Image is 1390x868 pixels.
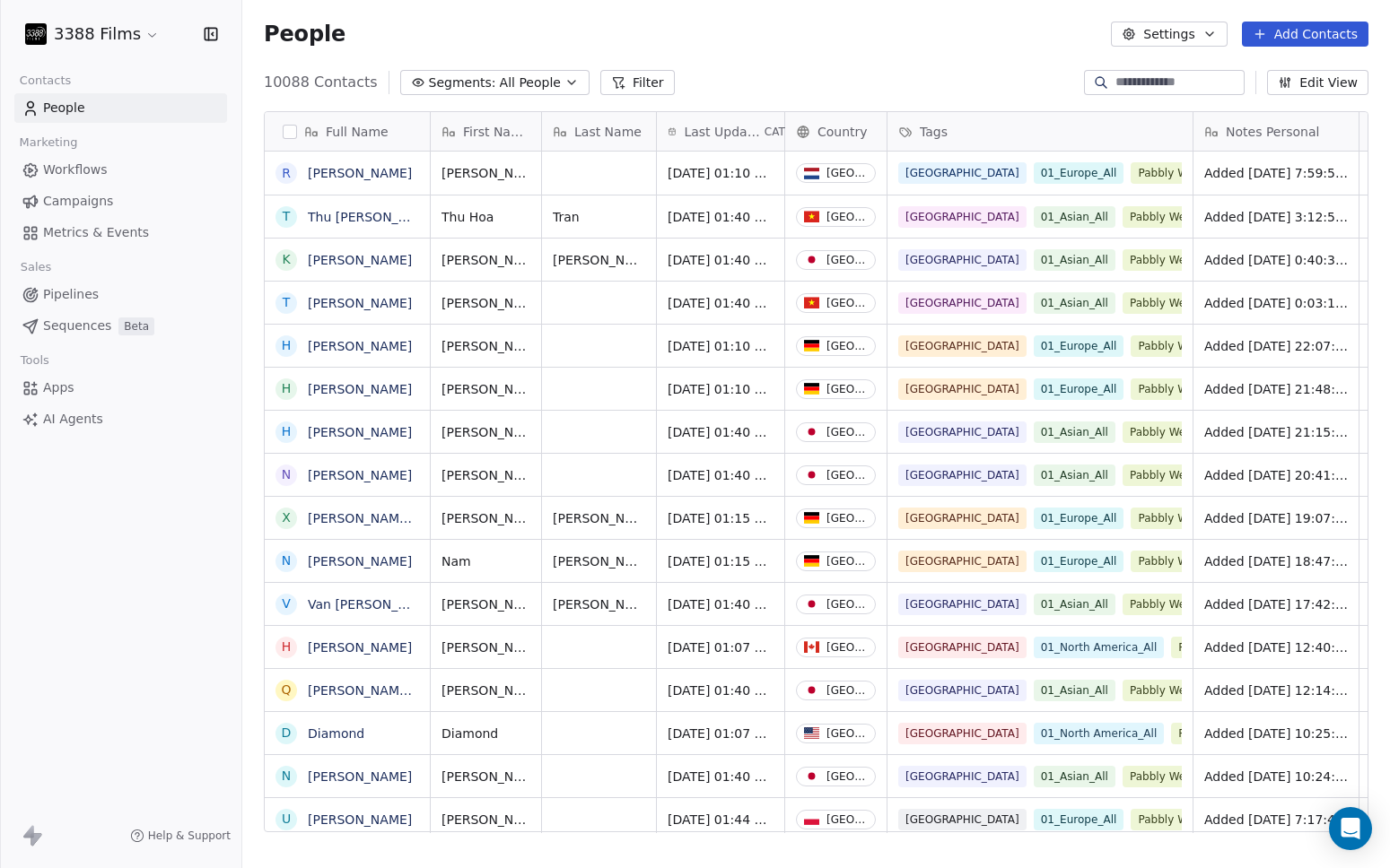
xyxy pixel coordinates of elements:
span: [GEOGRAPHIC_DATA] [898,723,1027,744]
button: Edit View [1267,70,1368,95]
a: [PERSON_NAME] [308,253,412,267]
span: Pabbly Website [1123,680,1220,701]
span: [PERSON_NAME] Ca [441,681,530,699]
span: [DATE] 01:15 AM [668,509,774,527]
span: Thu Hoa [441,208,494,226]
span: [DATE] 01:40 AM [668,294,774,312]
span: [DATE] 01:07 AM [668,638,774,656]
button: Settings [1111,22,1227,47]
span: Pabbly Website [1123,292,1220,314]
div: H [282,336,292,355]
div: First Name [431,112,541,151]
span: Sequences [43,317,111,335]
span: Help & Support [148,829,231,843]
span: [GEOGRAPHIC_DATA] [898,680,1027,701]
span: Pabbly Website [1131,162,1228,184]
span: [DATE] 01:40 AM [668,208,774,226]
a: [PERSON_NAME] [308,425,412,439]
span: Pipelines [43,285,99,304]
div: V [282,595,291,613]
span: Pabbly Website [1131,551,1228,572]
a: [PERSON_NAME] [308,166,412,180]
div: H [282,422,292,441]
a: [PERSON_NAME] [308,382,412,396]
div: [GEOGRAPHIC_DATA] [826,167,868,179]
div: U [282,810,291,829]
span: All People [500,74,561,92]
div: [GEOGRAPHIC_DATA] [826,211,868,223]
div: Open Intercom Messenger [1329,807,1372,850]
span: 01_Europe_All [1034,378,1124,400]
span: First Name [463,123,530,141]
span: [PERSON_NAME] [441,337,530,355]
span: [PERSON_NAME] [441,466,530,484]
span: [PERSON_NAME] [553,595,645,613]
a: [PERSON_NAME] [308,339,412,353]
span: Added [DATE] 12:40:50 via Pabbly Connect, Location Country: [GEOGRAPHIC_DATA], 3388 Films Subscri... [1204,638,1348,656]
button: Add Contacts [1242,22,1368,47]
div: [GEOGRAPHIC_DATA] [826,469,868,482]
div: T [283,207,291,226]
span: [DATE] 01:10 AM [668,337,774,355]
div: [GEOGRAPHIC_DATA] [826,641,868,654]
a: Van [PERSON_NAME] Thi [308,597,462,612]
span: [PERSON_NAME] [441,380,530,398]
div: Q [281,681,291,699]
span: Added [DATE] 7:17:40 via Pabbly Connect, Location Country: [GEOGRAPHIC_DATA], 3388 Films Subscrib... [1204,811,1348,829]
div: T [283,293,291,312]
span: [GEOGRAPHIC_DATA] [898,249,1027,271]
span: Pabbly Website [1131,335,1228,357]
span: Marketing [12,129,85,156]
span: Segments: [429,74,496,92]
span: Added [DATE] 18:47:58 via Pabbly Connect, Location Country: [GEOGRAPHIC_DATA], 3388 Films Subscri... [1204,552,1348,570]
span: Diamond [441,725,498,742]
span: [PERSON_NAME] [441,251,530,269]
span: Sales [13,254,59,281]
span: 01_Asian_All [1034,464,1115,486]
span: Added [DATE] 10:25:10 via Pabbly Connect, Location Country: [GEOGRAPHIC_DATA], 3388 Films Subscri... [1204,725,1348,742]
span: Pabbly Website [1123,249,1220,271]
div: [GEOGRAPHIC_DATA] [826,813,868,826]
span: [PERSON_NAME] [553,552,645,570]
a: Metrics & Events [14,218,227,247]
span: Beta [118,317,154,335]
span: Pabbly Website [1123,206,1220,228]
span: People [264,21,345,48]
a: Help & Support [130,829,231,843]
span: Added [DATE] 0:03:13 via Pabbly Connect, Location Country: [GEOGRAPHIC_DATA], 3388 Films Subscrib... [1204,294,1348,312]
div: Country [785,112,887,151]
span: Added [DATE] 7:59:52 via Pabbly Connect, Location Country: [GEOGRAPHIC_DATA], 3388 Films Subscrib... [1204,164,1348,182]
span: [DATE] 01:15 AM [668,552,774,570]
a: [PERSON_NAME] [308,769,412,784]
span: 01_Asian_All [1034,594,1115,615]
span: [GEOGRAPHIC_DATA] [898,335,1027,357]
span: Pabbly Website [1131,378,1228,400]
span: 01_Europe_All [1034,809,1124,830]
span: Added [DATE] 19:07:23 via Pabbly Connect, Location Country: [GEOGRAPHIC_DATA], 3388 Films Subscri... [1204,509,1348,527]
span: [PERSON_NAME] [441,638,530,656]
span: 01_Asian_All [1034,206,1115,228]
div: [GEOGRAPHIC_DATA] [826,684,868,697]
span: Country [817,123,868,141]
span: 01_North America_All [1034,637,1165,658]
span: Added [DATE] 21:48:03 via Pabbly Connect, Location Country: [GEOGRAPHIC_DATA], 3388 Films Subscri... [1204,380,1348,398]
div: H [282,379,292,398]
span: [GEOGRAPHIC_DATA] [898,292,1027,314]
a: Apps [14,373,227,403]
a: Pipelines [14,280,227,309]
span: [PERSON_NAME] [441,164,530,182]
a: SequencesBeta [14,311,227,341]
div: [GEOGRAPHIC_DATA] [826,340,868,352]
span: [PERSON_NAME] [441,768,530,786]
span: [DATE] 01:40 AM [668,251,774,269]
div: H [282,638,292,656]
span: 3388 Films [54,22,141,46]
a: Workflows [14,155,227,185]
a: Campaigns [14,187,227,216]
span: 01_Asian_All [1034,680,1115,701]
span: [GEOGRAPHIC_DATA] [898,594,1027,615]
span: Contacts [12,67,79,94]
span: 01_Asian_All [1034,249,1115,271]
span: [GEOGRAPHIC_DATA] [898,508,1027,529]
span: Pabbly Website [1123,421,1220,443]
